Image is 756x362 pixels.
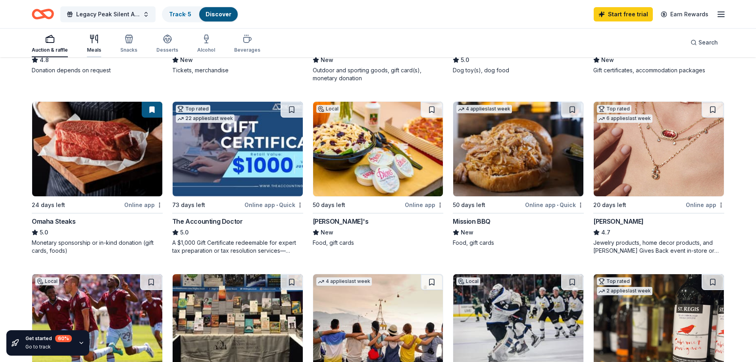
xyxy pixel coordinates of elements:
[32,47,68,53] div: Auction & raffle
[453,66,584,74] div: Dog toy(s), dog food
[55,335,72,342] div: 60 %
[162,6,239,22] button: Track· 5Discover
[87,31,101,57] button: Meals
[32,239,163,255] div: Monetary sponsorship or in-kind donation (gift cards, foods)
[197,31,215,57] button: Alcohol
[234,31,260,57] button: Beverages
[40,55,49,65] span: 4.8
[461,55,469,65] span: 5.0
[313,101,444,247] a: Image for Dion'sLocal50 days leftOnline app[PERSON_NAME]'sNewFood, gift cards
[25,335,72,342] div: Get started
[206,11,231,17] a: Discover
[405,200,443,210] div: Online app
[172,101,303,255] a: Image for The Accounting DoctorTop rated22 applieslast week73 days leftOnline app•QuickThe Accoun...
[456,105,512,113] div: 4 applies last week
[698,38,718,47] span: Search
[461,228,473,237] span: New
[594,7,653,21] a: Start free trial
[76,10,140,19] span: Legacy Peak Silent Auction & Holiday Event
[313,200,345,210] div: 50 days left
[656,7,713,21] a: Earn Rewards
[32,31,68,57] button: Auction & raffle
[32,101,163,255] a: Image for Omaha Steaks 24 days leftOnline appOmaha Steaks5.0Monetary sponsorship or in-kind donat...
[156,31,178,57] button: Desserts
[686,200,724,210] div: Online app
[593,66,724,74] div: Gift certificates, accommodation packages
[60,6,156,22] button: Legacy Peak Silent Auction & Holiday Event
[35,277,59,285] div: Local
[172,200,205,210] div: 73 days left
[244,200,303,210] div: Online app Quick
[32,66,163,74] div: Donation depends on request
[453,217,491,226] div: Mission BBQ
[197,47,215,53] div: Alcohol
[276,202,278,208] span: •
[172,239,303,255] div: A $1,000 Gift Certificate redeemable for expert tax preparation or tax resolution services—recipi...
[172,66,303,74] div: Tickets, merchandise
[120,31,137,57] button: Snacks
[40,228,48,237] span: 5.0
[321,228,333,237] span: New
[593,200,626,210] div: 20 days left
[87,47,101,53] div: Meals
[456,277,480,285] div: Local
[234,47,260,53] div: Beverages
[597,287,652,295] div: 2 applies last week
[120,47,137,53] div: Snacks
[32,200,65,210] div: 24 days left
[453,102,583,196] img: Image for Mission BBQ
[453,200,485,210] div: 50 days left
[124,200,163,210] div: Online app
[684,35,724,50] button: Search
[156,47,178,53] div: Desserts
[597,105,631,113] div: Top rated
[593,239,724,255] div: Jewelry products, home decor products, and [PERSON_NAME] Gives Back event in-store or online (or ...
[176,105,210,113] div: Top rated
[525,200,584,210] div: Online app Quick
[557,202,558,208] span: •
[594,102,724,196] img: Image for Kendra Scott
[176,114,235,123] div: 22 applies last week
[601,228,610,237] span: 4.7
[32,217,75,226] div: Omaha Steaks
[313,66,444,82] div: Outdoor and sporting goods, gift card(s), monetary donation
[593,101,724,255] a: Image for Kendra ScottTop rated6 applieslast week20 days leftOnline app[PERSON_NAME]4.7Jewelry pr...
[597,277,631,285] div: Top rated
[313,102,443,196] img: Image for Dion's
[32,102,162,196] img: Image for Omaha Steaks
[593,217,644,226] div: [PERSON_NAME]
[313,217,369,226] div: [PERSON_NAME]'s
[453,101,584,247] a: Image for Mission BBQ4 applieslast week50 days leftOnline app•QuickMission BBQNewFood, gift cards
[453,239,584,247] div: Food, gift cards
[316,105,340,113] div: Local
[25,344,72,350] div: Go to track
[316,277,372,286] div: 4 applies last week
[169,11,191,17] a: Track· 5
[321,55,333,65] span: New
[172,217,243,226] div: The Accounting Doctor
[313,239,444,247] div: Food, gift cards
[180,55,193,65] span: New
[601,55,614,65] span: New
[597,114,652,123] div: 6 applies last week
[173,102,303,196] img: Image for The Accounting Doctor
[32,5,54,23] a: Home
[180,228,189,237] span: 5.0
